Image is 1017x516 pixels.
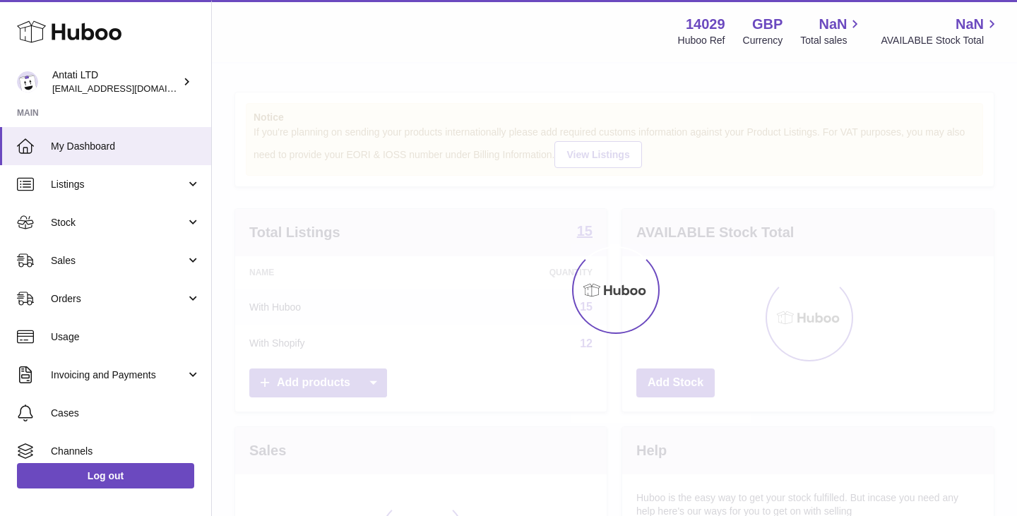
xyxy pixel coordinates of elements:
div: Antati LTD [52,68,179,95]
div: Huboo Ref [678,34,725,47]
span: My Dashboard [51,140,201,153]
span: [EMAIL_ADDRESS][DOMAIN_NAME] [52,83,208,94]
span: Orders [51,292,186,306]
span: Total sales [800,34,863,47]
span: Invoicing and Payments [51,368,186,382]
a: NaN Total sales [800,15,863,47]
a: NaN AVAILABLE Stock Total [881,15,1000,47]
img: toufic@antatiskin.com [17,71,38,92]
span: Usage [51,330,201,344]
span: Cases [51,407,201,420]
span: Stock [51,216,186,229]
span: Listings [51,178,186,191]
span: Channels [51,445,201,458]
strong: GBP [752,15,783,34]
strong: 14029 [686,15,725,34]
div: Currency [743,34,783,47]
span: Sales [51,254,186,268]
a: Log out [17,463,194,488]
span: AVAILABLE Stock Total [881,34,1000,47]
span: NaN [819,15,847,34]
span: NaN [956,15,984,34]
